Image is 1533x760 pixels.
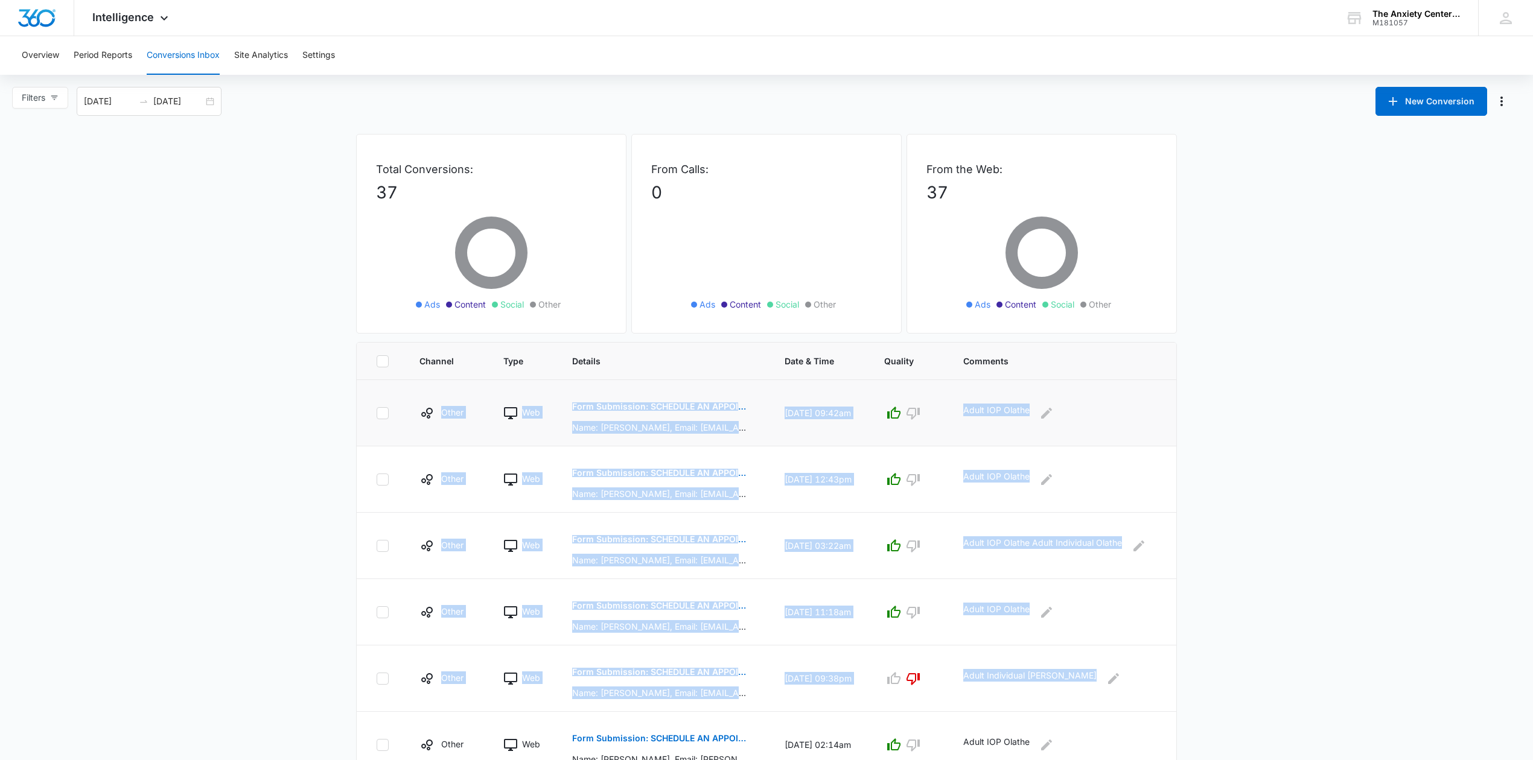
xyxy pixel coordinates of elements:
[1037,735,1056,755] button: Edit Comments
[572,421,748,434] p: Name: [PERSON_NAME], Email: [EMAIL_ADDRESS][DOMAIN_NAME], Phone: [PHONE_NUMBER], Location: [GEOGR...
[572,392,748,421] button: Form Submission: SCHEDULE AN APPOINTMENT
[572,734,748,743] p: Form Submission: SCHEDULE AN APPOINTMENT
[139,97,148,106] span: to
[572,525,748,554] button: Form Submission: SCHEDULE AN APPOINTMENT
[503,355,526,367] span: Type
[651,161,882,177] p: From Calls:
[572,724,748,753] button: Form Submission: SCHEDULE AN APPOINTMENT
[572,487,748,500] p: Name: [PERSON_NAME], Email: [EMAIL_ADDRESS][DOMAIN_NAME], Phone: [PHONE_NUMBER], Location: [GEOGR...
[454,298,486,311] span: Content
[572,535,748,543] p: Form Submission: SCHEDULE AN APPOINTMENT
[74,36,132,75] button: Period Reports
[234,36,288,75] button: Site Analytics
[926,180,1157,205] p: 37
[424,298,440,311] span: Ads
[651,180,882,205] p: 0
[1372,9,1461,19] div: account name
[963,735,1030,755] p: Adult IOP Olathe
[1037,404,1056,423] button: Edit Comments
[572,601,748,610] p: Form Submission: SCHEDULE AN APPOINTMENT
[522,605,540,618] p: Web
[538,298,561,311] span: Other
[441,472,464,485] p: Other
[522,472,540,485] p: Web
[572,458,748,487] button: Form Submission: SCHEDULE AN APPOINTMENT
[441,605,464,618] p: Other
[376,180,607,205] p: 37
[700,298,715,311] span: Ads
[441,671,464,684] p: Other
[441,406,464,419] p: Other
[1037,470,1056,489] button: Edit Comments
[770,446,870,513] td: [DATE] 12:43pm
[302,36,335,75] button: Settings
[963,603,1030,622] p: Adult IOP Olathe
[153,95,203,108] input: End date
[963,669,1097,688] p: Adult Individual [PERSON_NAME]
[963,536,1122,556] p: Adult IOP Olathe Adult Individual Olathe
[572,686,748,699] p: Name: [PERSON_NAME], Email: [EMAIL_ADDRESS][DOMAIN_NAME], Phone: [PHONE_NUMBER], Location: [PERSO...
[522,539,540,551] p: Web
[1372,19,1461,27] div: account id
[139,97,148,106] span: swap-right
[419,355,457,367] span: Channel
[376,161,607,177] p: Total Conversions:
[572,620,748,633] p: Name: [PERSON_NAME], Email: [EMAIL_ADDRESS][DOMAIN_NAME], Phone: [PHONE_NUMBER], Location: [GEOGR...
[770,513,870,579] td: [DATE] 03:22am
[1375,87,1487,116] button: New Conversion
[522,671,540,684] p: Web
[572,402,748,411] p: Form Submission: SCHEDULE AN APPOINTMENT
[770,579,870,645] td: [DATE] 11:18am
[1104,669,1123,688] button: Edit Comments
[1005,298,1036,311] span: Content
[84,95,134,108] input: Start date
[926,161,1157,177] p: From the Web:
[572,657,748,686] button: Form Submission: SCHEDULE AN APPOINTMENT
[730,298,761,311] span: Content
[785,355,838,367] span: Date & Time
[963,404,1030,423] p: Adult IOP Olathe
[776,298,799,311] span: Social
[770,380,870,446] td: [DATE] 09:42am
[572,469,748,477] p: Form Submission: SCHEDULE AN APPOINTMENT
[22,91,45,104] span: Filters
[884,355,917,367] span: Quality
[22,36,59,75] button: Overview
[1089,298,1111,311] span: Other
[572,591,748,620] button: Form Submission: SCHEDULE AN APPOINTMENT
[814,298,836,311] span: Other
[1129,536,1149,556] button: Edit Comments
[522,738,540,750] p: Web
[975,298,990,311] span: Ads
[1051,298,1074,311] span: Social
[441,738,464,750] p: Other
[963,470,1030,489] p: Adult IOP Olathe
[572,668,748,676] p: Form Submission: SCHEDULE AN APPOINTMENT
[12,87,68,109] button: Filters
[572,554,748,566] p: Name: [PERSON_NAME], Email: [EMAIL_ADDRESS][DOMAIN_NAME], Location: [GEOGRAPHIC_DATA], Which serv...
[572,355,738,367] span: Details
[522,406,540,419] p: Web
[1492,92,1511,111] button: Manage Numbers
[147,36,220,75] button: Conversions Inbox
[770,645,870,712] td: [DATE] 09:38pm
[92,11,154,24] span: Intelligence
[963,355,1139,367] span: Comments
[441,539,464,551] p: Other
[1037,603,1056,622] button: Edit Comments
[500,298,524,311] span: Social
